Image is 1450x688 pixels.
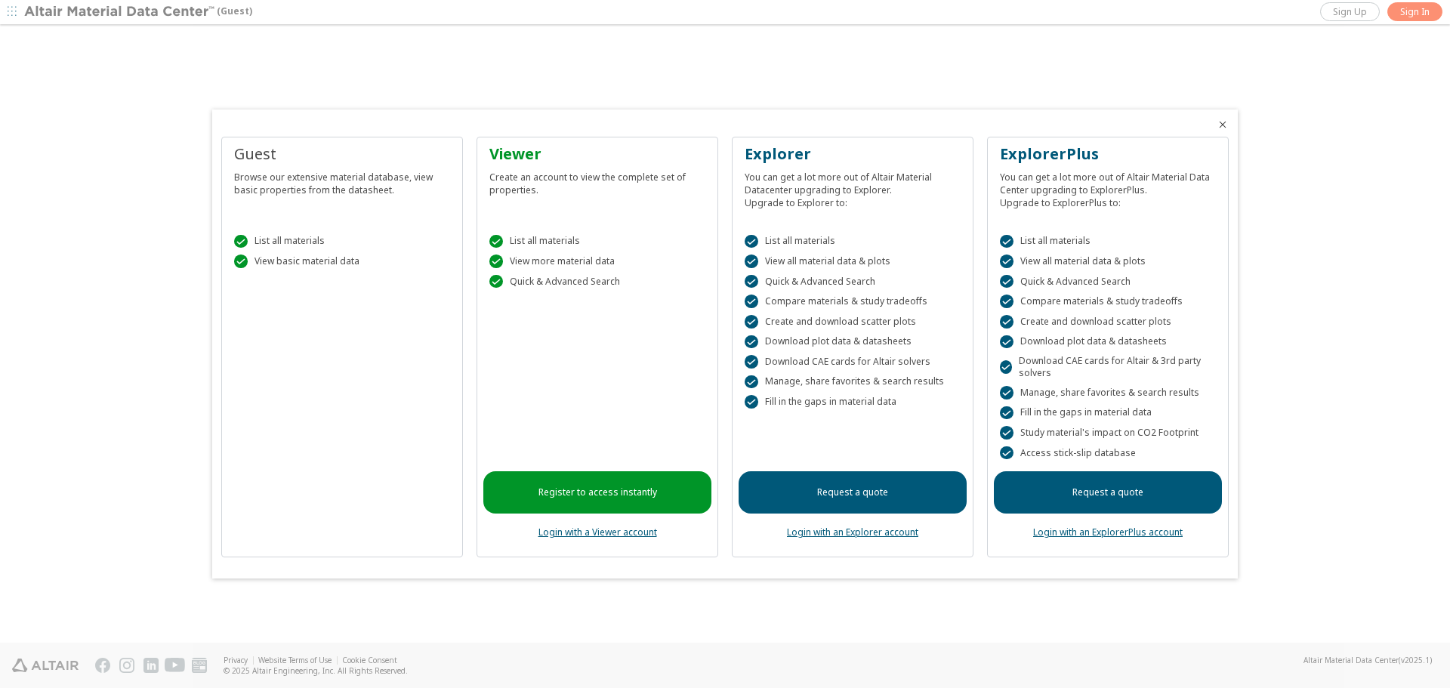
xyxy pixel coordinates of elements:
[538,526,657,538] a: Login with a Viewer account
[1000,235,1013,248] div: 
[745,275,961,288] div: Quick & Advanced Search
[745,395,758,409] div: 
[745,255,961,268] div: View all material data & plots
[745,355,961,369] div: Download CAE cards for Altair solvers
[1000,355,1216,379] div: Download CAE cards for Altair & 3rd party solvers
[745,275,758,288] div: 
[745,315,758,329] div: 
[234,143,450,165] div: Guest
[1000,235,1216,248] div: List all materials
[1000,426,1013,440] div: 
[1033,526,1183,538] a: Login with an ExplorerPlus account
[745,375,758,389] div: 
[1217,119,1229,131] button: Close
[745,335,758,349] div: 
[1000,255,1013,268] div: 
[489,275,705,288] div: Quick & Advanced Search
[489,235,705,248] div: List all materials
[1000,143,1216,165] div: ExplorerPlus
[1000,335,1013,349] div: 
[787,526,918,538] a: Login with an Explorer account
[1000,315,1216,329] div: Create and download scatter plots
[745,335,961,349] div: Download plot data & datasheets
[745,315,961,329] div: Create and download scatter plots
[745,255,758,268] div: 
[1000,426,1216,440] div: Study material's impact on CO2 Footprint
[234,235,248,248] div: 
[994,471,1222,514] a: Request a quote
[234,235,450,248] div: List all materials
[489,235,503,248] div: 
[1000,446,1013,460] div: 
[745,295,961,308] div: Compare materials & study tradeoffs
[1000,386,1216,400] div: Manage, share favorites & search results
[489,165,705,196] div: Create an account to view the complete set of properties.
[745,235,961,248] div: List all materials
[1000,255,1216,268] div: View all material data & plots
[1000,406,1216,420] div: Fill in the gaps in material data
[483,471,711,514] a: Register to access instantly
[1000,446,1216,460] div: Access stick-slip database
[745,295,758,308] div: 
[745,355,758,369] div: 
[489,275,503,288] div: 
[1000,360,1012,374] div: 
[234,255,248,268] div: 
[234,165,450,196] div: Browse our extensive material database, view basic properties from the datasheet.
[1000,315,1013,329] div: 
[1000,295,1013,308] div: 
[745,143,961,165] div: Explorer
[745,395,961,409] div: Fill in the gaps in material data
[745,235,758,248] div: 
[1000,275,1013,288] div: 
[739,471,967,514] a: Request a quote
[1000,335,1216,349] div: Download plot data & datasheets
[234,255,450,268] div: View basic material data
[489,255,705,268] div: View more material data
[745,165,961,209] div: You can get a lot more out of Altair Material Datacenter upgrading to Explorer. Upgrade to Explor...
[1000,295,1216,308] div: Compare materials & study tradeoffs
[745,375,961,389] div: Manage, share favorites & search results
[1000,406,1013,420] div: 
[1000,275,1216,288] div: Quick & Advanced Search
[489,143,705,165] div: Viewer
[489,255,503,268] div: 
[1000,165,1216,209] div: You can get a lot more out of Altair Material Data Center upgrading to ExplorerPlus. Upgrade to E...
[1000,386,1013,400] div: 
